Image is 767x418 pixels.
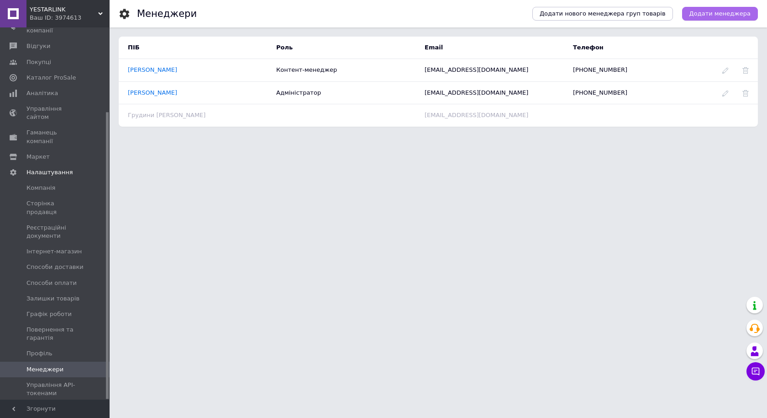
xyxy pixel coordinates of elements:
[415,37,564,59] td: Email
[26,381,84,397] span: Управління API-токенами
[26,58,51,66] span: Покупці
[30,5,98,14] span: YESTARLINK
[564,59,712,82] td: [PHONE_NUMBER]
[26,184,55,192] span: Компанія
[267,81,415,104] td: Адміністратор
[30,14,110,22] div: Ваш ID: 3974613
[26,365,63,374] span: Менеджери
[532,7,673,21] a: Додати нового менеджера груп товарів
[26,279,77,287] span: Способи оплати
[26,129,84,145] span: Гаманець компанії
[26,326,84,342] span: Повернення та гарантія
[26,42,50,50] span: Відгуки
[26,247,82,256] span: Інтернет-магазин
[425,66,528,73] span: [EMAIL_ADDRESS][DOMAIN_NAME]
[26,199,84,216] span: Сторінка продавця
[746,362,765,380] button: Чат з покупцем
[26,74,76,82] span: Каталог ProSale
[682,7,758,21] a: Додати менеджера
[26,153,50,161] span: Маркет
[564,81,712,104] td: [PHONE_NUMBER]
[128,89,177,96] a: [PERSON_NAME]
[119,37,267,59] td: ПІБ
[26,89,58,97] span: Аналітика
[267,37,415,59] td: Роль
[128,112,205,118] span: Грудини [PERSON_NAME]
[689,10,751,18] span: Додати менеджера
[564,37,712,59] td: Телефон
[26,295,79,303] span: Залишки товарів
[137,8,197,19] h1: Менеджери
[26,105,84,121] span: Управління сайтом
[26,224,84,240] span: Реєстраційні документи
[267,59,415,82] td: Контент-менеджер
[540,10,666,18] span: Додати нового менеджера груп товарів
[425,112,528,118] span: [EMAIL_ADDRESS][DOMAIN_NAME]
[26,263,84,271] span: Способи доставки
[128,66,177,73] a: [PERSON_NAME]
[26,310,72,318] span: Графік роботи
[26,168,73,177] span: Налаштування
[26,349,53,358] span: Профіль
[425,89,528,96] span: [EMAIL_ADDRESS][DOMAIN_NAME]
